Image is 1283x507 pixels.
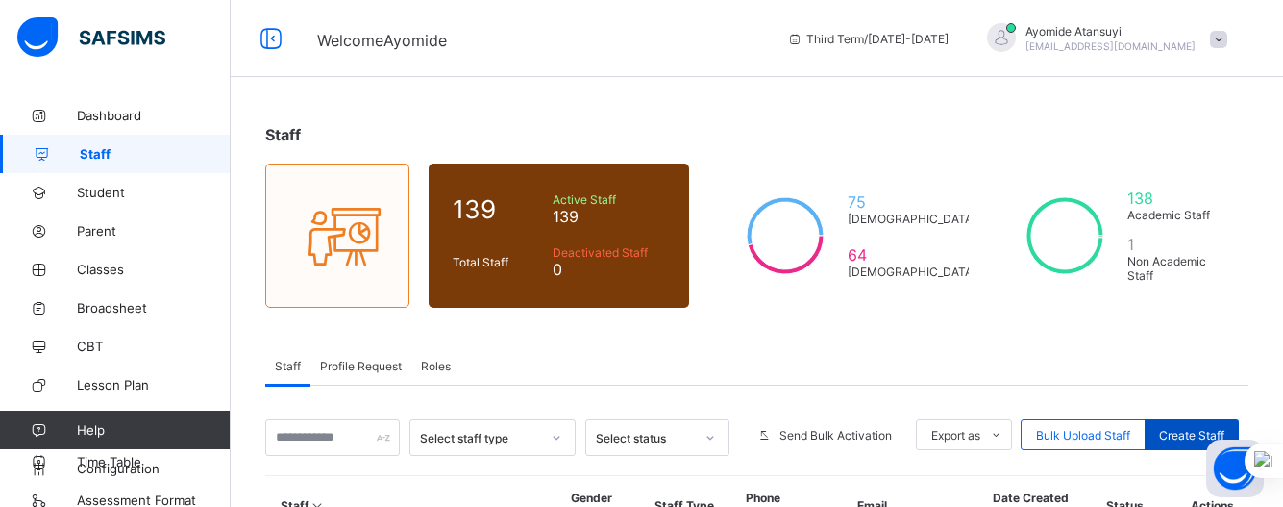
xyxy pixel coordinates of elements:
span: Configuration [77,461,230,476]
span: Export as [931,428,980,443]
span: Roles [421,359,451,373]
span: 1 [1127,235,1224,254]
div: Select staff type [420,431,541,445]
span: Broadsheet [77,300,231,316]
span: Profile Request [320,359,402,373]
span: 0 [553,260,665,279]
span: Parent [77,223,231,239]
span: CBT [77,339,231,354]
span: session/term information [787,32,949,46]
span: Staff [80,146,231,162]
div: Total Staff [448,250,548,274]
span: Staff [275,359,301,373]
div: AyomideAtansuyi [968,23,1237,55]
span: Non Academic Staff [1127,254,1224,283]
span: Deactivated Staff [553,245,665,260]
span: Welcome Ayomide [317,31,447,50]
span: [EMAIL_ADDRESS][DOMAIN_NAME] [1025,40,1196,52]
span: 64 [848,245,976,265]
span: Staff [265,125,301,144]
span: 75 [848,192,976,212]
span: [DEMOGRAPHIC_DATA] [848,265,976,279]
div: Select status [596,431,694,445]
span: Create Staff [1159,428,1224,443]
span: Student [77,185,231,200]
span: [DEMOGRAPHIC_DATA] [848,212,976,226]
span: Send Bulk Activation [779,428,892,443]
span: Active Staff [553,192,665,207]
span: Bulk Upload Staff [1036,428,1130,443]
span: 139 [453,194,543,224]
span: Classes [77,262,231,277]
span: Dashboard [77,108,231,123]
img: safsims [17,17,165,58]
span: Ayomide Atansuyi [1025,24,1196,38]
button: Open asap [1206,440,1264,497]
span: 138 [1127,189,1224,208]
span: Help [77,422,230,438]
span: Lesson Plan [77,377,231,393]
span: Academic Staff [1127,208,1224,222]
span: 139 [553,207,665,226]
